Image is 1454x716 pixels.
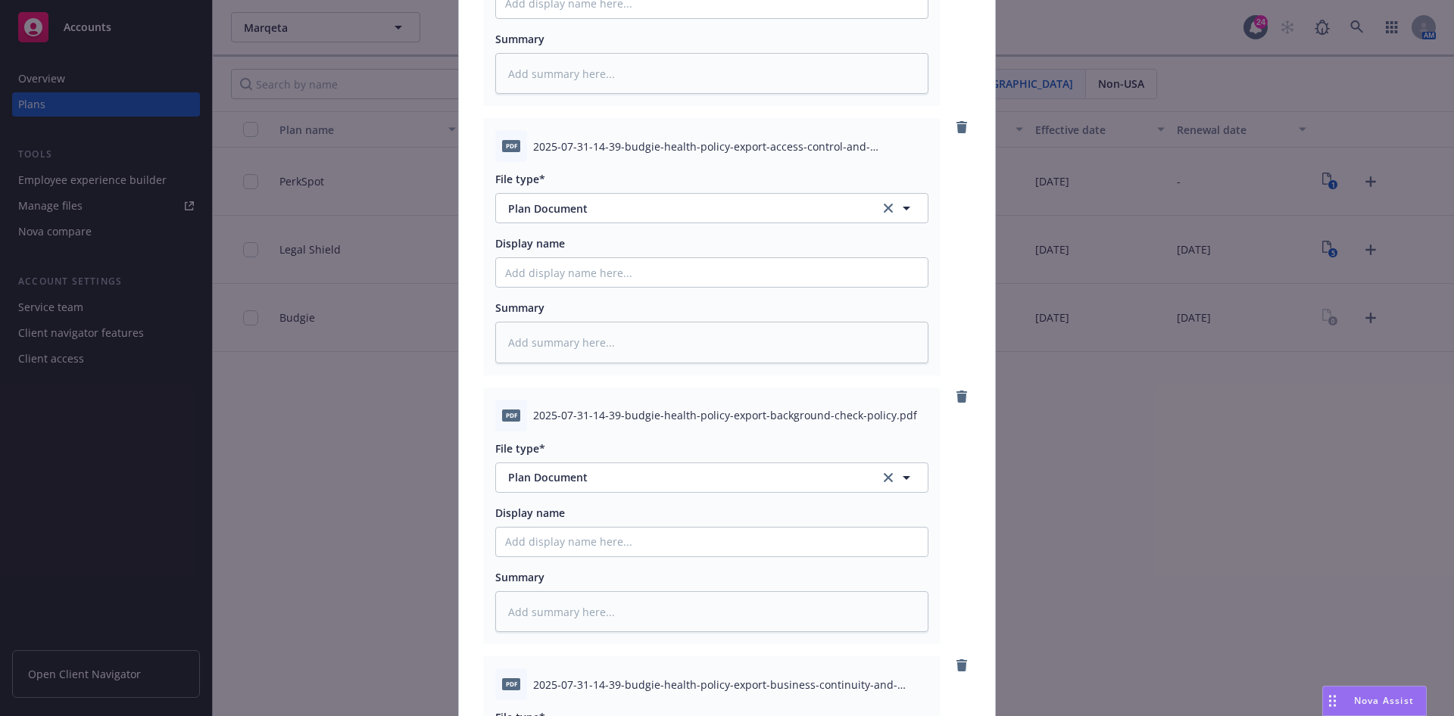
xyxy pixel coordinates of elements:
span: Display name [495,506,565,520]
button: Plan Documentclear selection [495,462,928,493]
span: Plan Document [508,469,859,485]
span: pdf [502,140,520,151]
span: Summary [495,32,544,46]
button: Nova Assist [1322,686,1427,716]
a: remove [953,118,971,136]
span: pdf [502,409,520,421]
a: remove [953,656,971,674]
span: 2025-07-31-14-39-budgie-health-policy-export-access-control-and-termination-policy.pdf [533,139,928,154]
a: clear selection [879,199,897,217]
span: 2025-07-31-14-39-budgie-health-policy-export-business-continuity-and-disaster-recovery-plan.pdf [533,677,928,693]
span: pdf [502,678,520,690]
span: Nova Assist [1354,694,1414,707]
span: 2025-07-31-14-39-budgie-health-policy-export-background-check-policy.pdf [533,407,917,423]
span: Display name [495,236,565,251]
span: File type* [495,441,545,456]
div: Drag to move [1323,686,1342,715]
span: Plan Document [508,201,859,216]
a: remove [953,388,971,406]
span: File type* [495,172,545,186]
a: clear selection [879,469,897,487]
button: Plan Documentclear selection [495,193,928,223]
span: Summary [495,300,544,315]
input: Add display name here... [496,528,928,556]
span: Summary [495,570,544,584]
input: Add display name here... [496,258,928,287]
